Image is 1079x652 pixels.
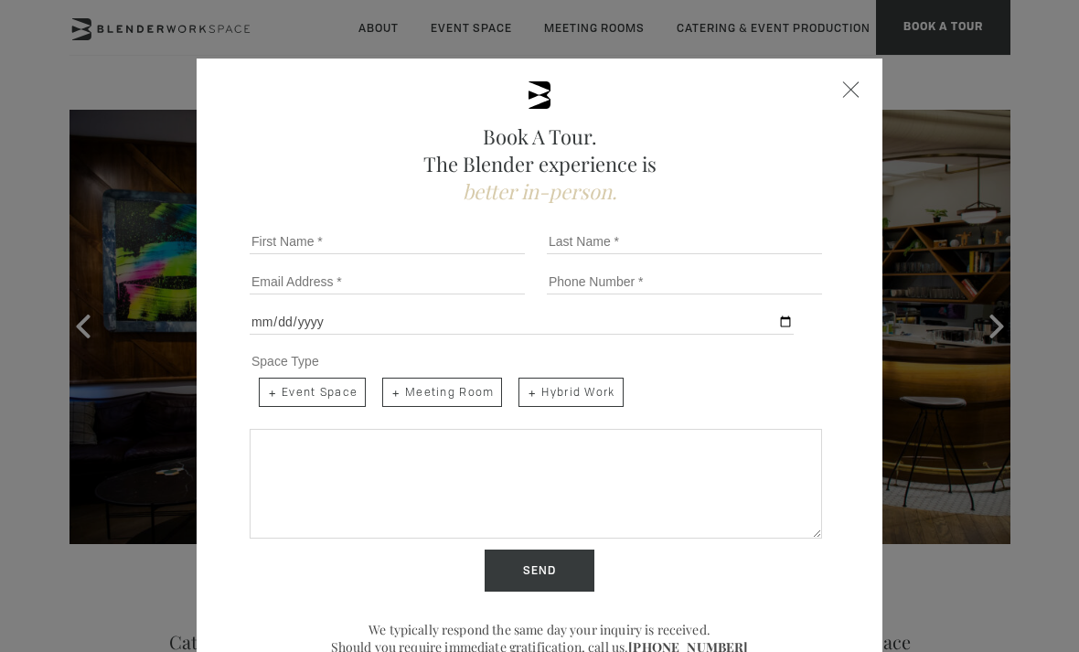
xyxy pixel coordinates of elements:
span: Meeting Room [382,378,502,407]
span: better in-person. [463,177,617,205]
input: Schedule a Tour Date [250,309,794,335]
h2: Book A Tour. The Blender experience is [242,123,837,205]
input: Email Address * [250,269,525,294]
p: We typically respond the same day your inquiry is received. [242,621,837,638]
input: Phone Number * [547,269,822,294]
span: Hybrid Work [518,378,623,407]
div: Close form [843,81,860,98]
input: Last Name * [547,229,822,254]
input: Send [485,550,594,592]
span: Space Type [251,354,319,369]
span: Event Space [259,378,366,407]
input: First Name * [250,229,525,254]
